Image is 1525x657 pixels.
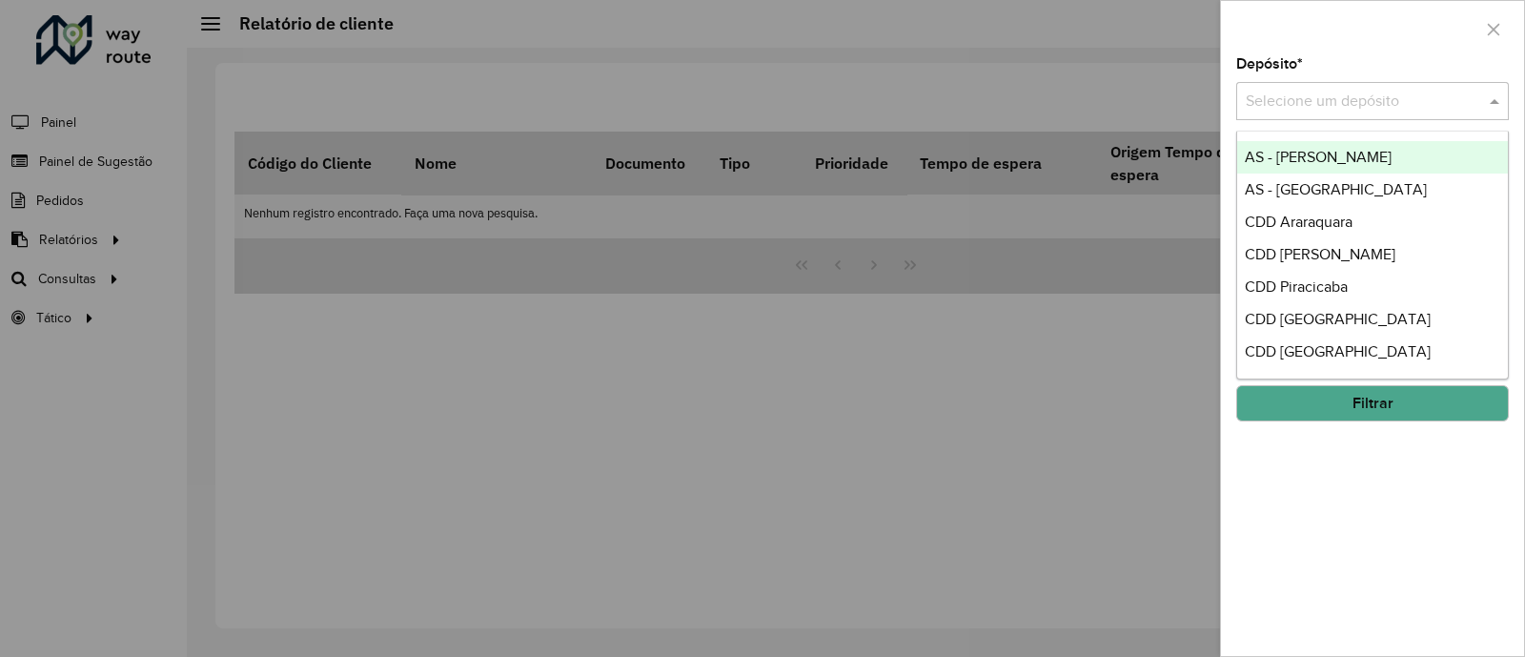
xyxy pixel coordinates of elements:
button: Filtrar [1236,385,1509,421]
span: CDD Piracicaba [1245,278,1348,295]
ng-dropdown-panel: Options list [1236,131,1509,380]
span: CDD Araraquara [1245,214,1352,230]
span: CDD [PERSON_NAME] [1245,246,1395,262]
label: Depósito [1236,52,1303,75]
span: CDD [GEOGRAPHIC_DATA] [1245,343,1431,359]
span: AS - [PERSON_NAME] [1245,149,1392,165]
span: CDD [GEOGRAPHIC_DATA] [1245,311,1431,327]
span: AS - [GEOGRAPHIC_DATA] [1245,181,1427,197]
